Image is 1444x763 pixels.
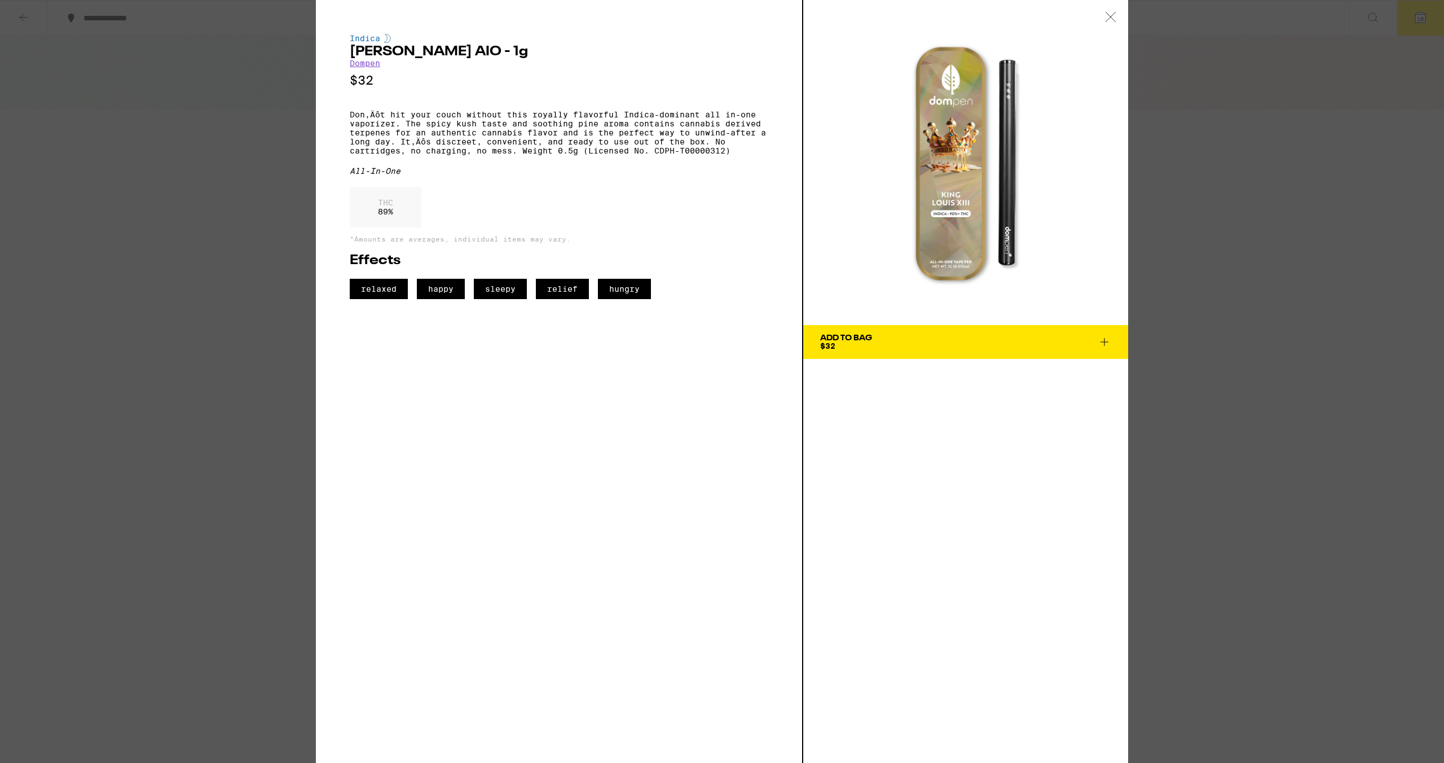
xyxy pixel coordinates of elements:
span: hungry [598,279,651,299]
span: sleepy [474,279,527,299]
a: Dompen [350,59,380,68]
button: Add To Bag$32 [803,325,1128,359]
div: Add To Bag [820,334,872,342]
p: THC [378,198,393,207]
span: relaxed [350,279,408,299]
div: All-In-One [350,166,768,176]
span: relief [536,279,589,299]
p: $32 [350,73,768,87]
h2: [PERSON_NAME] AIO - 1g [350,45,768,59]
span: happy [417,279,465,299]
img: indicaColor.svg [384,34,391,43]
div: Indica [350,34,768,43]
h2: Effects [350,254,768,268]
div: 89 % [350,187,421,227]
p: *Amounts are averages, individual items may vary. [350,235,768,243]
span: $32 [820,341,835,350]
p: Don‚Äôt hit your couch without this royally flavorful Indica-dominant all in-one vaporizer. The s... [350,110,768,155]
